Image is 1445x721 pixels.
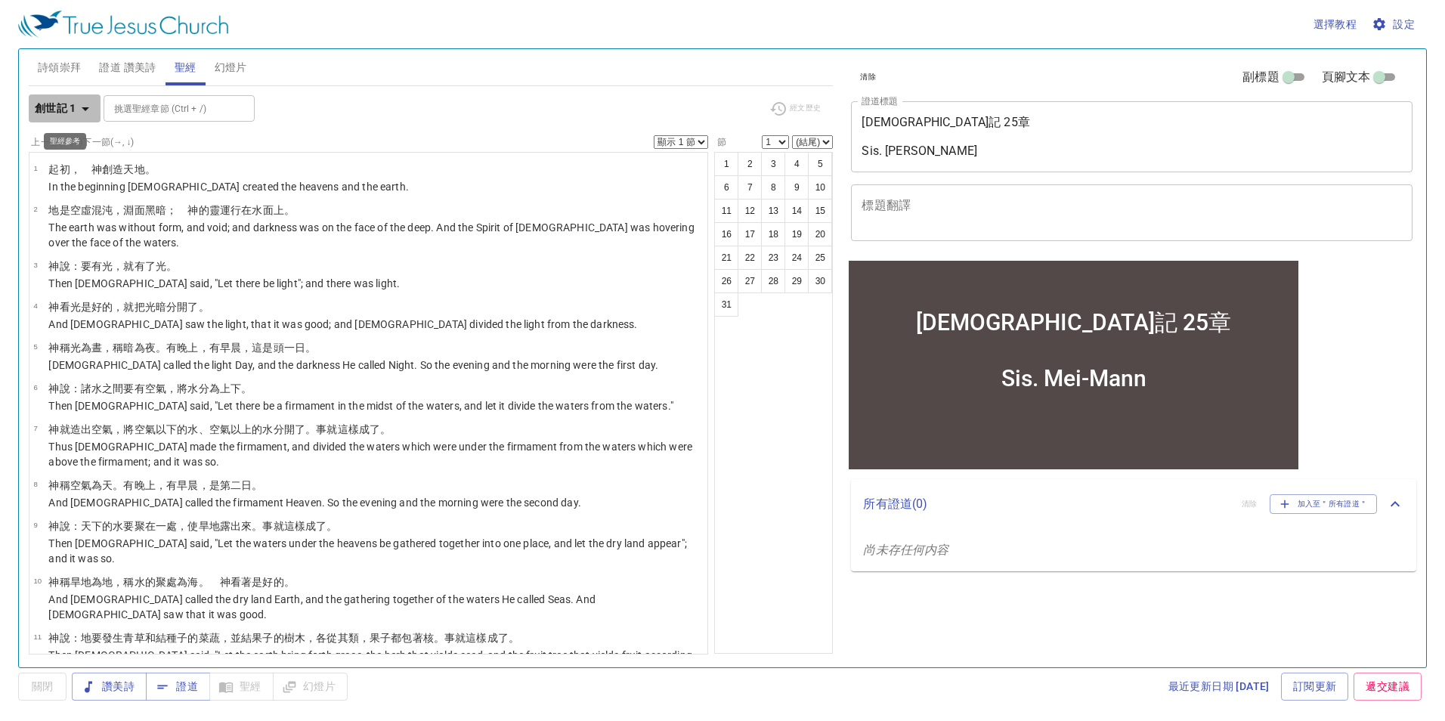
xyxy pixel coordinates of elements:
[209,382,252,395] wh914: 為上下。
[60,204,295,216] wh776: 是
[1293,677,1337,696] span: 訂閱更新
[714,152,738,176] button: 1
[1307,11,1363,39] button: 選擇教程
[714,175,738,200] button: 6
[108,100,225,117] input: Type Bible Reference
[1354,673,1422,701] a: 遞交建議
[434,632,519,644] wh2233: 。事就這樣成了。
[70,479,263,491] wh7121: 空氣
[1375,15,1415,34] span: 設定
[102,163,156,175] wh430: 創造
[33,205,37,213] span: 2
[156,479,263,491] wh6153: ，有早晨
[808,199,832,223] button: 15
[862,115,1402,158] textarea: [DEMOGRAPHIC_DATA]記 25章 Sis. [PERSON_NAME]
[70,632,519,644] wh559: ：地
[784,152,809,176] button: 4
[370,632,519,644] wh834: 果子都包著核
[70,301,209,313] wh7220: 光
[113,423,391,435] wh7549: ，將空氣
[123,632,519,644] wh1876: 青草
[295,342,316,354] wh259: 日
[48,317,637,332] p: And [DEMOGRAPHIC_DATA] saw the light, that it was good; and [DEMOGRAPHIC_DATA] divided the light ...
[1168,677,1270,696] span: 最近更新日期 [DATE]
[220,632,519,644] wh6212: ，並結
[284,576,295,588] wh2896: 。
[738,222,762,246] button: 17
[863,495,1230,513] p: 所有證道 ( 0 )
[738,246,762,270] button: 22
[714,246,738,270] button: 21
[113,204,295,216] wh922: ，淵
[70,576,295,588] wh7121: 旱地
[33,577,42,585] span: 10
[145,576,295,588] wh4325: 的聚
[177,520,337,532] wh4725: ，使旱
[199,342,317,354] wh6153: ，有早晨
[60,479,263,491] wh430: 稱
[113,479,262,491] wh8064: 。有晚上
[808,269,832,293] button: 30
[29,94,101,122] button: 創世記 1
[18,11,228,38] img: True Jesus Church
[81,342,316,354] wh216: 為晝
[761,269,785,293] button: 28
[231,423,391,435] wh7549: 以上
[33,261,37,269] span: 3
[851,68,885,86] button: 清除
[70,342,317,354] wh7121: 光
[72,673,147,701] button: 讚美詩
[145,204,295,216] wh6440: 黑暗
[33,302,37,310] span: 4
[60,260,178,272] wh430: 說
[738,175,762,200] button: 7
[91,520,337,532] wh8064: 下的水
[48,422,703,437] p: 神
[48,220,703,250] p: The earth was without form, and void; and darkness was on the face of the deep. And the Spirit of...
[70,260,178,272] wh559: ：要有
[252,479,262,491] wh3117: 。
[274,423,391,435] wh4325: 分開了
[91,423,391,435] wh6213: 空氣
[199,576,295,588] wh3220: 。 神
[241,204,295,216] wh7363: 在水
[48,398,673,413] p: Then [DEMOGRAPHIC_DATA] said, "Let there be a firmament in the midst of the waters, and let it di...
[215,58,247,77] span: 幻燈片
[48,518,703,534] p: 神
[166,204,295,216] wh2822: ； 神
[113,301,209,313] wh2896: ，就把光
[808,175,832,200] button: 10
[135,342,317,354] wh2822: 為夜
[1369,11,1421,39] button: 設定
[175,58,196,77] span: 聖經
[33,164,37,172] span: 1
[102,342,316,354] wh3117: ，稱
[166,382,252,395] wh7549: ，將水
[48,592,703,622] p: And [DEMOGRAPHIC_DATA] called the dry land Earth, and the gathering together of the waters He cal...
[166,632,519,644] wh2232: 種子
[199,301,209,313] wh914: 。
[135,163,156,175] wh8064: 地
[166,301,209,313] wh2822: 分開了
[1270,494,1378,514] button: 加入至＂所有證道＂
[1242,68,1279,86] span: 副標題
[60,382,252,395] wh430: 說
[199,423,391,435] wh4325: 、空氣
[48,179,409,194] p: In the beginning [DEMOGRAPHIC_DATA] created the heavens and the earth.
[252,576,295,588] wh7200: 是好的
[784,222,809,246] button: 19
[33,342,37,351] span: 5
[91,576,295,588] wh3004: 為地
[48,439,703,469] p: Thus [DEMOGRAPHIC_DATA] made the firmament, and divided the waters which were under the firmament...
[113,260,177,272] wh216: ，就有了光
[738,199,762,223] button: 12
[35,99,76,118] b: 創世記 1
[231,576,295,588] wh430: 看著
[84,677,135,696] span: 讚美詩
[1313,15,1357,34] span: 選擇教程
[252,423,391,435] wh5921: 的水
[252,632,519,644] wh6213: 果子
[38,58,82,77] span: 詩頌崇拜
[31,138,134,147] label: 上一節 (←, ↑) 下一節 (→, ↓)
[761,246,785,270] button: 23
